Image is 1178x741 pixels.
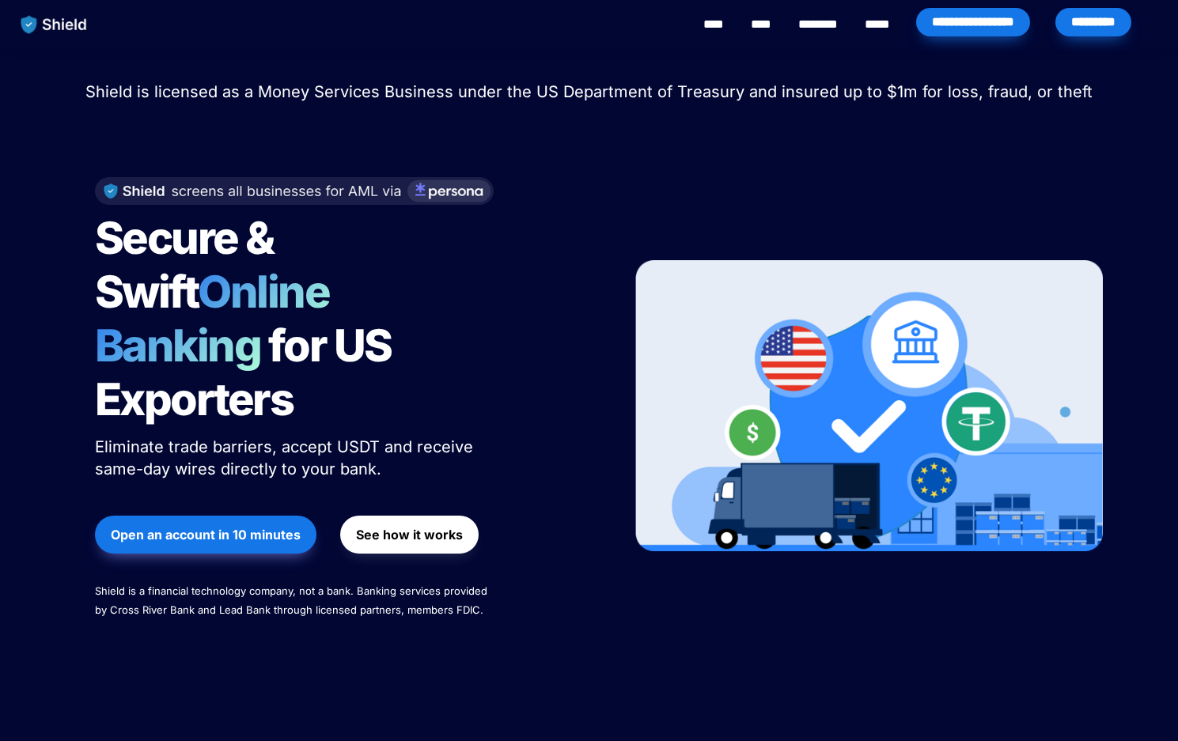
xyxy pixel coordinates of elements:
[13,8,95,41] img: website logo
[95,211,282,319] span: Secure & Swift
[111,527,301,543] strong: Open an account in 10 minutes
[95,516,316,554] button: Open an account in 10 minutes
[95,437,478,478] span: Eliminate trade barriers, accept USDT and receive same-day wires directly to your bank.
[95,584,491,616] span: Shield is a financial technology company, not a bank. Banking services provided by Cross River Ba...
[85,82,1093,101] span: Shield is licensed as a Money Services Business under the US Department of Treasury and insured u...
[95,265,346,372] span: Online Banking
[95,319,400,426] span: for US Exporters
[356,527,463,543] strong: See how it works
[340,516,479,554] button: See how it works
[95,508,316,561] a: Open an account in 10 minutes
[340,508,479,561] a: See how it works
